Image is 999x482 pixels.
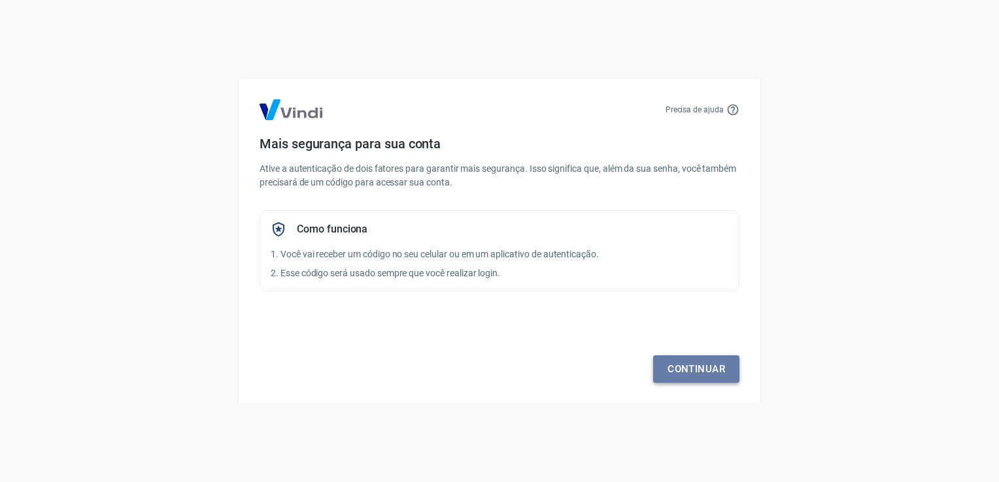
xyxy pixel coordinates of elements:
[260,136,739,152] h4: Mais segurança para sua conta
[653,355,739,383] a: Continuar
[260,162,739,189] p: Ative a autenticação de dois fatores para garantir mais segurança. Isso significa que, além da su...
[271,266,728,280] p: 2. Esse código será usado sempre que você realizar login.
[271,248,728,261] p: 1. Você vai receber um código no seu celular ou em um aplicativo de autenticação.
[666,104,724,116] p: Precisa de ajuda
[297,223,367,236] h5: Como funciona
[260,99,322,120] img: Logo Vind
